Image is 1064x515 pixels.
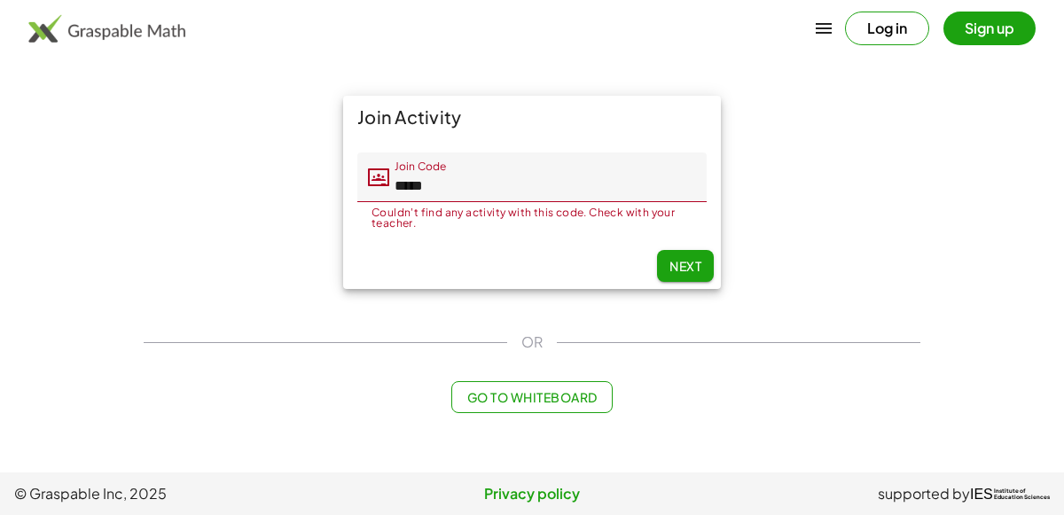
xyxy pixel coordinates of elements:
[845,12,929,45] button: Log in
[466,389,597,405] span: Go to Whiteboard
[657,250,714,282] button: Next
[372,207,692,229] div: Couldn't find any activity with this code. Check with your teacher.
[359,483,704,504] a: Privacy policy
[878,483,970,504] span: supported by
[521,332,543,353] span: OR
[943,12,1036,45] button: Sign up
[343,96,721,138] div: Join Activity
[970,483,1050,504] a: IESInstitute ofEducation Sciences
[994,488,1050,501] span: Institute of Education Sciences
[669,258,701,274] span: Next
[970,486,993,503] span: IES
[14,483,359,504] span: © Graspable Inc, 2025
[451,381,612,413] button: Go to Whiteboard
